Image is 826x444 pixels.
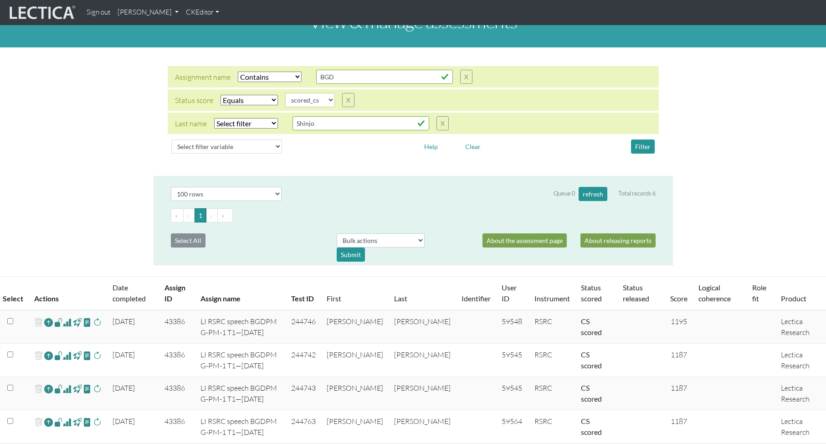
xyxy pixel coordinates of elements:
th: Assign ID [159,277,195,310]
td: RSRC [529,310,575,344]
span: delete [34,349,43,362]
td: LI RSRC speech BGDPM G-PM-1 T1—[DATE] [195,310,286,344]
span: view [73,317,82,327]
button: Clear [461,139,485,154]
a: Status scored [581,283,602,303]
a: Role fit [752,283,766,303]
a: Reopen [44,382,53,396]
button: X [342,93,354,107]
div: Submit [337,248,365,262]
td: 59545 [496,344,529,377]
td: 244746 [286,310,321,344]
td: 59545 [496,377,529,410]
a: Product [781,294,806,303]
td: RSRC [529,344,575,377]
td: [PERSON_NAME] [389,377,456,410]
td: LI RSRC speech BGDPM G-PM-1 T1—[DATE] [195,377,286,410]
td: 43386 [159,377,195,410]
span: 1187 [671,417,687,426]
a: Last [394,294,407,303]
span: view [54,350,63,361]
div: Queue 0 Total records 6 [554,187,656,201]
span: view [83,350,92,361]
span: Analyst score [63,383,72,394]
a: Identifier [462,294,491,303]
td: 59548 [496,310,529,344]
span: Analyst score [63,350,72,361]
td: RSRC [529,410,575,444]
span: 1187 [671,383,687,392]
td: [PERSON_NAME] [321,310,389,344]
a: Status released [623,283,649,303]
button: Select All [171,233,205,248]
div: Last name [175,118,207,129]
td: 244742 [286,344,321,377]
td: [PERSON_NAME] [389,344,456,377]
td: [PERSON_NAME] [389,310,456,344]
a: About releasing reports [580,233,656,248]
td: 43386 [159,410,195,444]
th: Assign name [195,277,286,310]
span: 1187 [671,350,687,359]
button: X [460,70,472,84]
button: refresh [579,187,607,201]
span: rescore [93,417,102,428]
a: Date completed [113,283,146,303]
span: view [73,417,82,427]
td: 43386 [159,344,195,377]
td: 59564 [496,410,529,444]
span: rescore [93,350,102,361]
ul: Pagination [171,208,656,222]
td: 244743 [286,377,321,410]
a: Sign out [83,4,114,21]
a: Reopen [44,349,53,362]
td: [DATE] [107,410,159,444]
td: Lectica Research [775,410,826,444]
a: Instrument [534,294,570,303]
span: Analyst score [63,317,72,328]
span: view [54,383,63,394]
a: About the assessment page [482,233,567,248]
span: rescore [93,317,102,328]
span: view [54,417,63,427]
td: [PERSON_NAME] [321,344,389,377]
span: view [54,317,63,327]
a: CKEditor [182,4,223,21]
button: Help [420,139,442,154]
div: Assignment name [175,72,231,83]
span: view [83,417,92,427]
span: Analyst score [63,417,72,428]
a: User ID [502,283,517,303]
td: [PERSON_NAME] [321,377,389,410]
td: Lectica Research [775,377,826,410]
a: Help [420,141,442,150]
a: First [327,294,341,303]
td: 244763 [286,410,321,444]
span: view [83,317,92,327]
button: Filter [631,139,655,154]
th: Actions [29,277,107,310]
a: Logical coherence [698,283,731,303]
td: Lectica Research [775,344,826,377]
a: Completed = assessment has been completed; CS scored = assessment has been CLAS scored; LS scored... [581,383,602,403]
a: Completed = assessment has been completed; CS scored = assessment has been CLAS scored; LS scored... [581,317,602,336]
td: [PERSON_NAME] [389,410,456,444]
span: 1195 [671,317,687,326]
td: [DATE] [107,377,159,410]
button: Go to page 1 [195,208,206,222]
a: Completed = assessment has been completed; CS scored = assessment has been CLAS scored; LS scored... [581,417,602,436]
span: delete [34,316,43,329]
td: [DATE] [107,310,159,344]
a: Reopen [44,316,53,329]
td: RSRC [529,377,575,410]
span: view [73,383,82,394]
a: [PERSON_NAME] [114,4,182,21]
th: Test ID [286,277,321,310]
button: X [436,116,449,130]
td: [PERSON_NAME] [321,410,389,444]
a: Reopen [44,416,53,429]
td: LI RSRC speech BGDPM G-PM-1 T1—[DATE] [195,344,286,377]
td: LI RSRC speech BGDPM G-PM-1 T1—[DATE] [195,410,286,444]
td: 43386 [159,310,195,344]
span: view [73,350,82,361]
